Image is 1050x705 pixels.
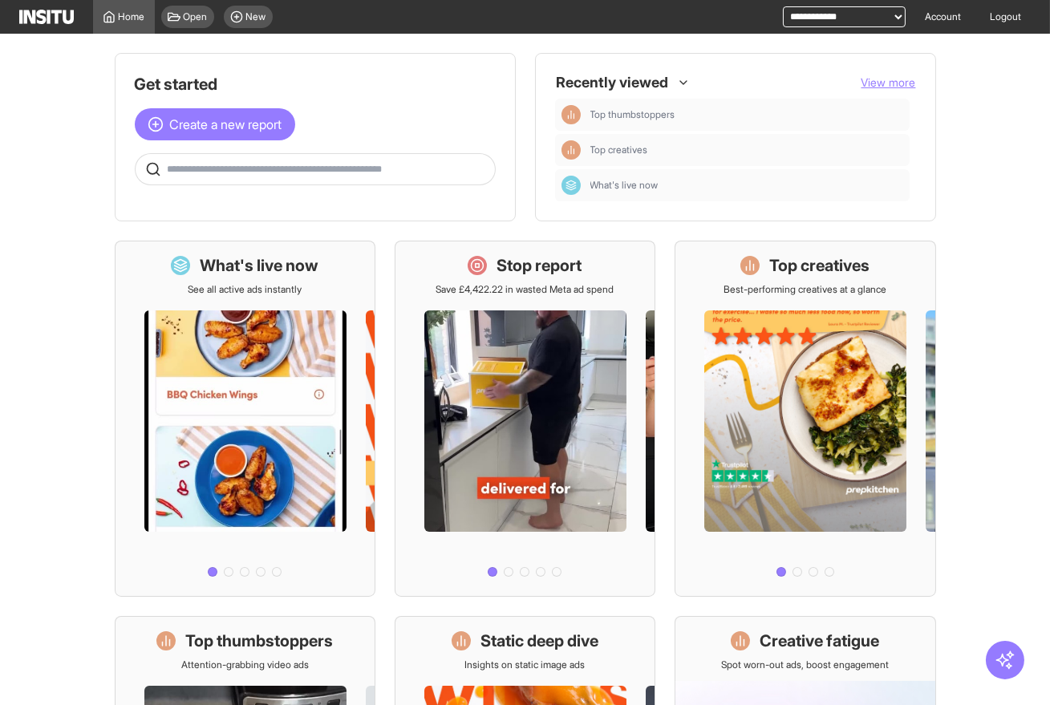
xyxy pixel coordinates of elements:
[769,254,870,277] h1: Top creatives
[395,241,655,597] a: Stop reportSave £4,422.22 in wasted Meta ad spend
[19,10,74,24] img: Logo
[497,254,582,277] h1: Stop report
[590,179,903,192] span: What's live now
[675,241,935,597] a: Top creativesBest-performing creatives at a glance
[861,75,916,89] span: View more
[135,108,295,140] button: Create a new report
[464,658,585,671] p: Insights on static image ads
[861,75,916,91] button: View more
[181,658,309,671] p: Attention-grabbing video ads
[246,10,266,23] span: New
[590,144,903,156] span: Top creatives
[184,10,208,23] span: Open
[590,144,648,156] span: Top creatives
[188,283,302,296] p: See all active ads instantly
[590,179,659,192] span: What's live now
[115,241,375,597] a: What's live nowSee all active ads instantly
[480,630,598,652] h1: Static deep dive
[436,283,614,296] p: Save £4,422.22 in wasted Meta ad spend
[200,254,318,277] h1: What's live now
[561,176,581,195] div: Dashboard
[119,10,145,23] span: Home
[724,283,886,296] p: Best-performing creatives at a glance
[561,105,581,124] div: Insights
[561,140,581,160] div: Insights
[135,73,496,95] h1: Get started
[590,108,903,121] span: Top thumbstoppers
[170,115,282,134] span: Create a new report
[185,630,333,652] h1: Top thumbstoppers
[590,108,675,121] span: Top thumbstoppers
